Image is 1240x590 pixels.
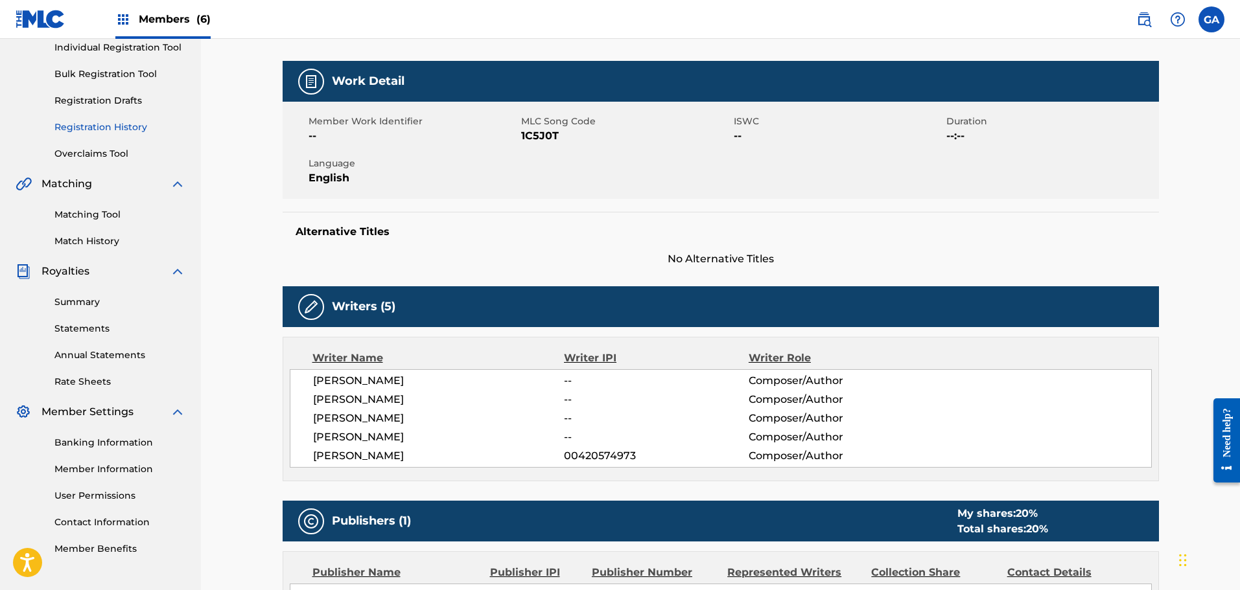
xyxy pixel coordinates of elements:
[749,392,917,407] span: Composer/Author
[54,94,185,108] a: Registration Drafts
[1179,541,1187,580] div: Drag
[54,322,185,335] a: Statements
[54,375,185,389] a: Rate Sheets
[332,299,395,314] h5: Writers (5)
[41,404,134,420] span: Member Settings
[1026,523,1048,535] span: 20 %
[309,128,518,144] span: --
[564,350,749,366] div: Writer IPI
[313,373,565,389] span: [PERSON_NAME]
[170,264,185,279] img: expand
[303,74,319,89] img: Work Detail
[1204,388,1240,492] iframe: Resource Center
[564,373,748,389] span: --
[332,74,404,89] h5: Work Detail
[871,565,997,580] div: Collection Share
[727,565,861,580] div: Represented Writers
[564,448,748,464] span: 00420574973
[734,128,943,144] span: --
[54,489,185,503] a: User Permissions
[16,264,31,279] img: Royalties
[41,176,92,192] span: Matching
[16,10,65,28] img: MLC Logo
[564,411,748,426] span: --
[946,115,1156,128] span: Duration
[749,411,917,426] span: Composer/Author
[296,225,1146,238] h5: Alternative Titles
[1165,6,1191,32] div: Help
[946,128,1156,144] span: --:--
[564,392,748,407] span: --
[332,514,411,528] h5: Publishers (1)
[309,115,518,128] span: Member Work Identifier
[1199,6,1224,32] div: User Menu
[54,542,185,556] a: Member Benefits
[312,565,480,580] div: Publisher Name
[313,411,565,426] span: [PERSON_NAME]
[313,429,565,445] span: [PERSON_NAME]
[749,429,917,445] span: Composer/Author
[139,12,211,27] span: Members
[54,462,185,476] a: Member Information
[564,429,748,445] span: --
[283,251,1159,267] span: No Alternative Titles
[16,176,32,192] img: Matching
[749,448,917,464] span: Composer/Author
[54,295,185,309] a: Summary
[309,170,518,186] span: English
[54,41,185,54] a: Individual Registration Tool
[1007,565,1133,580] div: Contact Details
[957,506,1048,521] div: My shares:
[41,264,89,279] span: Royalties
[54,147,185,161] a: Overclaims Tool
[749,373,917,389] span: Composer/Author
[303,299,319,315] img: Writers
[170,404,185,420] img: expand
[1131,6,1157,32] a: Public Search
[313,448,565,464] span: [PERSON_NAME]
[313,392,565,407] span: [PERSON_NAME]
[303,514,319,529] img: Publishers
[54,516,185,529] a: Contact Information
[196,13,211,25] span: (6)
[54,234,185,248] a: Match History
[54,348,185,362] a: Annual Statements
[309,157,518,170] span: Language
[54,67,185,81] a: Bulk Registration Tool
[490,565,582,580] div: Publisher IPI
[521,115,731,128] span: MLC Song Code
[54,120,185,134] a: Registration History
[1136,12,1152,27] img: search
[1170,12,1186,27] img: help
[54,208,185,221] a: Matching Tool
[54,436,185,449] a: Banking Information
[1175,528,1240,590] iframe: Chat Widget
[16,404,31,420] img: Member Settings
[170,176,185,192] img: expand
[734,115,943,128] span: ISWC
[312,350,565,366] div: Writer Name
[115,12,131,27] img: Top Rightsholders
[957,521,1048,537] div: Total shares:
[521,128,731,144] span: 1C5J0T
[592,565,718,580] div: Publisher Number
[749,350,917,366] div: Writer Role
[1016,507,1038,519] span: 20 %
